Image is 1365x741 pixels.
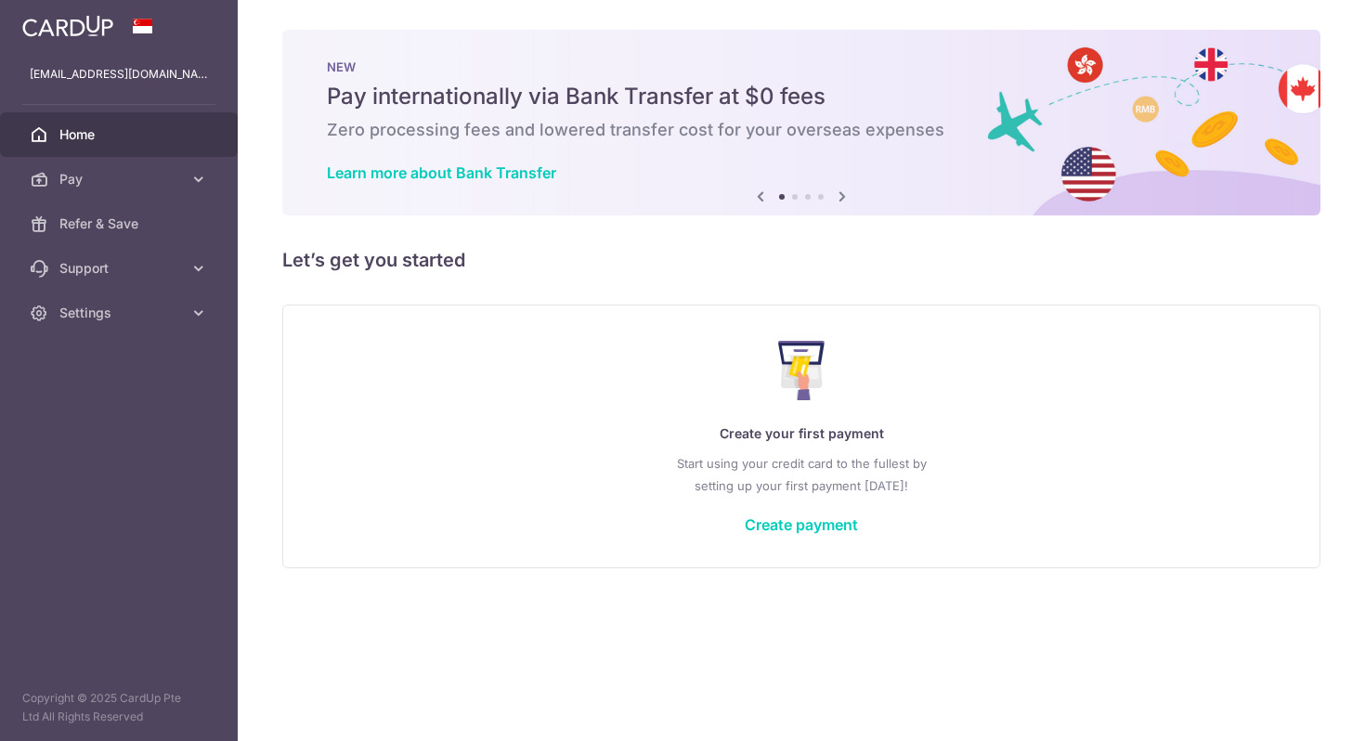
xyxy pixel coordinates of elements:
[327,82,1276,111] h5: Pay internationally via Bank Transfer at $0 fees
[59,170,182,188] span: Pay
[59,214,182,233] span: Refer & Save
[59,125,182,144] span: Home
[778,341,825,400] img: Make Payment
[327,119,1276,141] h6: Zero processing fees and lowered transfer cost for your overseas expenses
[30,65,208,84] p: [EMAIL_ADDRESS][DOMAIN_NAME]
[282,245,1320,275] h5: Let’s get you started
[320,452,1282,497] p: Start using your credit card to the fullest by setting up your first payment [DATE]!
[745,515,858,534] a: Create payment
[282,30,1320,215] img: Bank transfer banner
[59,259,182,278] span: Support
[59,304,182,322] span: Settings
[320,422,1282,445] p: Create your first payment
[22,15,113,37] img: CardUp
[327,59,1276,74] p: NEW
[327,163,556,182] a: Learn more about Bank Transfer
